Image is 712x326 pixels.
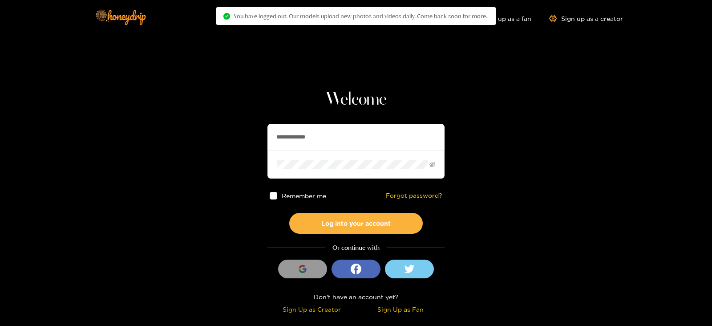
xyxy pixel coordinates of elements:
a: Forgot password? [386,192,442,200]
span: Remember me [282,192,326,199]
span: You have logged out. Our models upload new photos and videos daily. Come back soon for more.. [234,12,489,20]
div: Or continue with [267,243,445,253]
button: Log into your account [289,213,423,234]
div: Sign Up as Fan [358,304,442,314]
h1: Welcome [267,89,445,110]
a: Sign up as a fan [470,15,531,22]
div: Sign Up as Creator [270,304,354,314]
span: eye-invisible [429,162,435,167]
div: Don't have an account yet? [267,292,445,302]
span: check-circle [223,13,230,20]
a: Sign up as a creator [549,15,623,22]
